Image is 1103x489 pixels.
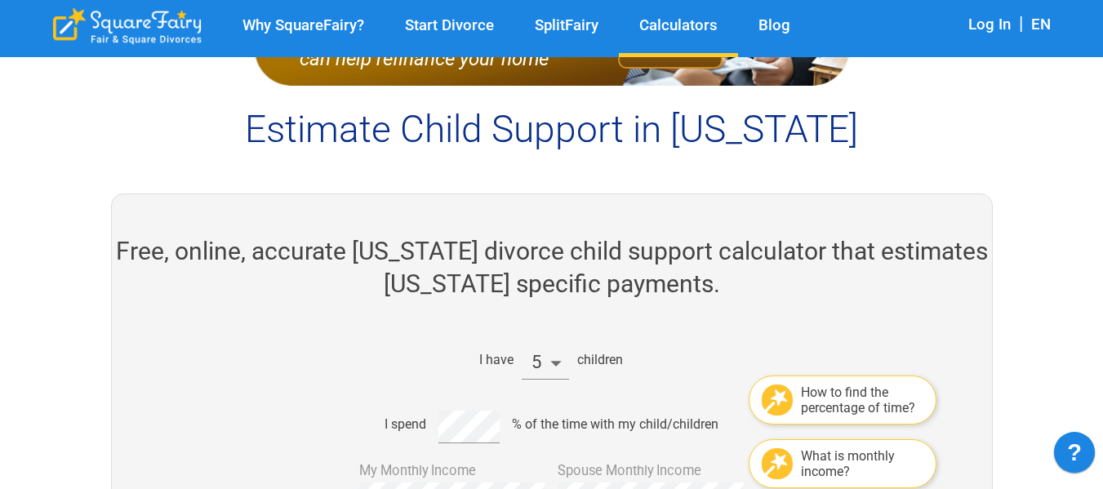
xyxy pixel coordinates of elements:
[222,16,385,35] a: Why SquareFairy?
[522,346,569,380] div: 5
[801,385,923,416] div: How to find the percentage of time?
[619,16,738,35] a: Calculators
[29,106,1074,153] h1: Estimate Child Support in [US_STATE]
[512,416,718,432] div: % of the time with my child/children
[577,352,623,367] div: children
[271,29,577,69] p: Find a mortgage professional who can help refinance your home
[514,16,619,35] a: SplitFairy
[53,8,202,45] div: SquareFairy Logo
[558,461,701,481] label: Spouse Monthly Income
[359,461,476,481] label: My Monthly Income
[1046,424,1103,489] iframe: JSD widget
[1031,15,1051,37] div: EN
[968,16,1011,33] a: Log In
[1011,13,1031,33] span: |
[801,448,923,479] div: What is monthly income?
[112,235,992,300] h2: Free, online, accurate [US_STATE] divorce child support calculator that estimates [US_STATE] spec...
[479,352,514,367] div: I have
[738,16,811,35] a: Blog
[385,416,426,432] div: I spend
[385,16,514,35] a: Start Divorce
